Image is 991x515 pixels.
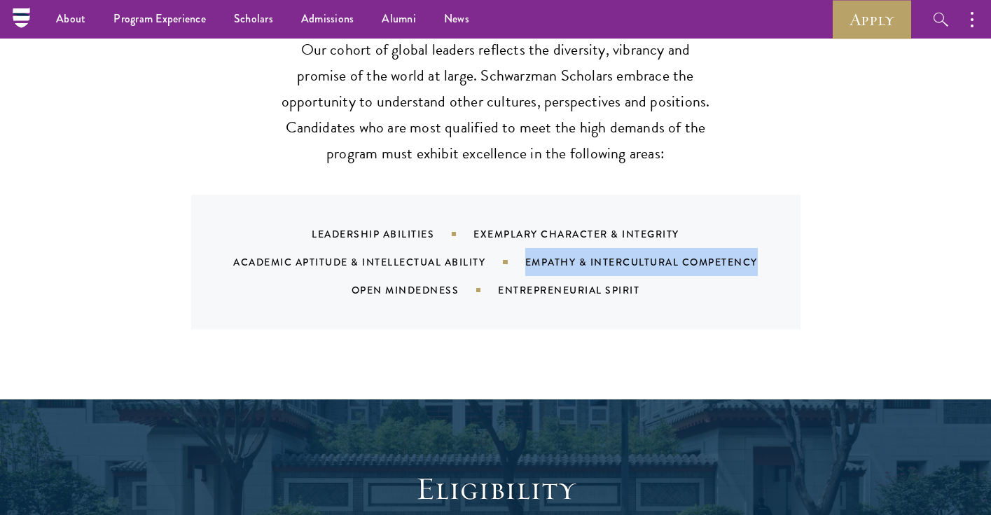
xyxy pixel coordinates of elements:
[279,37,713,167] p: Our cohort of global leaders reflects the diversity, vibrancy and promise of the world at large. ...
[498,283,674,297] div: Entrepreneurial Spirit
[525,255,793,269] div: Empathy & Intercultural Competency
[352,283,499,297] div: Open Mindedness
[312,227,473,241] div: Leadership Abilities
[279,469,713,509] h2: Eligibility
[233,255,525,269] div: Academic Aptitude & Intellectual Ability
[473,227,714,241] div: Exemplary Character & Integrity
